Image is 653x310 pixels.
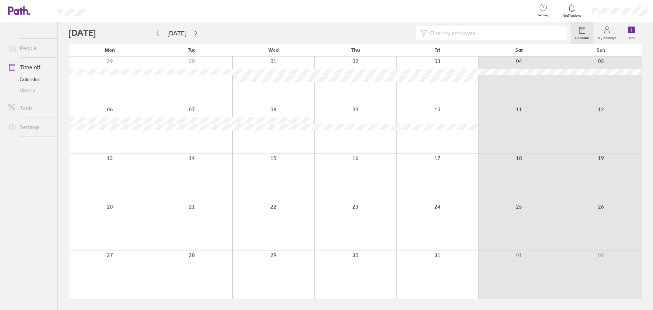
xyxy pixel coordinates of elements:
[571,22,593,44] a: Calendar
[593,22,620,44] a: My holidays
[515,47,523,53] span: Sat
[162,28,192,39] button: [DATE]
[3,101,57,115] a: Tools
[3,120,57,134] a: Settings
[3,85,57,96] a: History
[3,41,57,55] a: People
[427,27,563,39] input: Filter by employee
[434,47,440,53] span: Fri
[561,14,583,18] span: Notifications
[620,22,642,44] a: Book
[188,47,196,53] span: Tue
[3,60,57,74] a: Time off
[268,47,279,53] span: Wed
[593,34,620,40] label: My holidays
[3,74,57,85] a: Calendar
[105,47,115,53] span: Mon
[597,47,605,53] span: Sun
[623,34,639,40] label: Book
[351,47,360,53] span: Thu
[532,13,554,17] span: Get help
[561,3,583,18] a: Notifications
[571,34,593,40] label: Calendar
